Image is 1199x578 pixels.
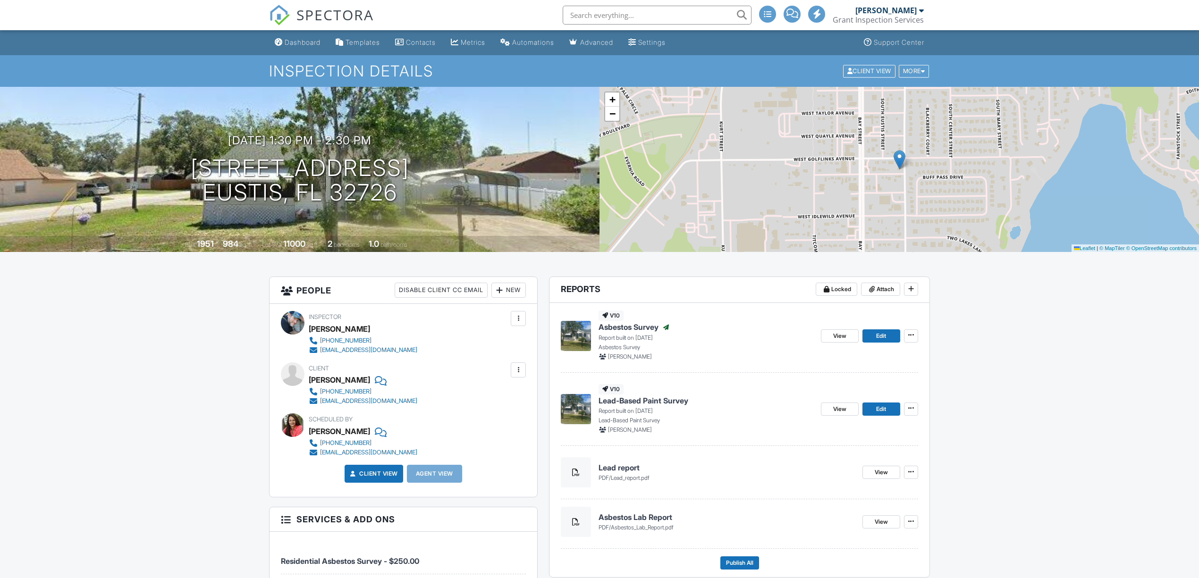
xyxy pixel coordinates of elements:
input: Search everything... [563,6,751,25]
div: Support Center [874,38,924,46]
img: The Best Home Inspection Software - Spectora [269,5,290,25]
a: [PHONE_NUMBER] [309,438,417,448]
a: [PHONE_NUMBER] [309,336,417,345]
div: 1.0 [369,239,379,249]
span: bathrooms [380,241,407,248]
a: Client View [348,469,398,478]
span: SPECTORA [296,5,374,25]
h3: [DATE] 1:30 pm - 2:30 pm [228,134,372,147]
span: Residential Asbestos Survey - $250.00 [281,556,419,566]
a: [PHONE_NUMBER] [309,387,417,396]
span: Built [185,241,195,248]
div: 1951 [197,239,214,249]
img: Marker [894,150,905,169]
a: Templates [332,34,384,51]
li: Service: Residential Asbestos Survey [281,539,526,574]
h1: Inspection Details [269,63,930,79]
h3: People [270,277,537,304]
a: Advanced [566,34,617,51]
div: Dashboard [285,38,321,46]
span: Lot Size [262,241,282,248]
div: [PHONE_NUMBER] [320,337,372,344]
a: [EMAIL_ADDRESS][DOMAIN_NAME] [309,448,417,457]
span: Scheduled By [309,416,353,423]
span: − [609,108,616,119]
a: Support Center [860,34,928,51]
span: bedrooms [334,241,360,248]
div: Advanced [580,38,613,46]
span: sq.ft. [307,241,319,248]
div: Templates [346,38,380,46]
div: [PERSON_NAME] [855,6,917,15]
a: Dashboard [271,34,324,51]
a: Metrics [447,34,489,51]
a: [EMAIL_ADDRESS][DOMAIN_NAME] [309,345,417,355]
span: Client [309,365,329,372]
div: Contacts [406,38,436,46]
div: Settings [638,38,666,46]
a: © MapTiler [1099,245,1125,251]
a: Automations (Advanced) [497,34,558,51]
a: Leaflet [1074,245,1095,251]
a: Settings [625,34,669,51]
div: [PHONE_NUMBER] [320,388,372,395]
div: [EMAIL_ADDRESS][DOMAIN_NAME] [320,449,417,456]
span: Inspector [309,313,341,320]
h1: [STREET_ADDRESS] Eustis, FL 32726 [191,156,409,206]
div: New [491,283,526,298]
a: Zoom out [605,107,619,121]
div: [PERSON_NAME] [309,322,370,336]
span: | [1097,245,1098,251]
a: Client View [842,67,898,74]
div: Grant Inspection Services [833,15,924,25]
div: Client View [843,65,895,77]
div: [EMAIL_ADDRESS][DOMAIN_NAME] [320,397,417,405]
div: [PHONE_NUMBER] [320,439,372,447]
div: Automations [512,38,554,46]
div: 11000 [283,239,305,249]
h3: Services & Add ons [270,507,537,532]
div: [PERSON_NAME] [309,424,370,438]
span: sq. ft. [240,241,253,248]
a: © OpenStreetMap contributors [1126,245,1197,251]
a: SPECTORA [269,13,374,33]
div: 984 [223,239,238,249]
div: Metrics [461,38,485,46]
a: Contacts [391,34,439,51]
span: + [609,93,616,105]
div: Disable Client CC Email [395,283,488,298]
a: Zoom in [605,92,619,107]
div: [EMAIL_ADDRESS][DOMAIN_NAME] [320,346,417,354]
div: [PERSON_NAME] [309,373,370,387]
div: More [899,65,929,77]
a: [EMAIL_ADDRESS][DOMAIN_NAME] [309,396,417,406]
div: 2 [328,239,332,249]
